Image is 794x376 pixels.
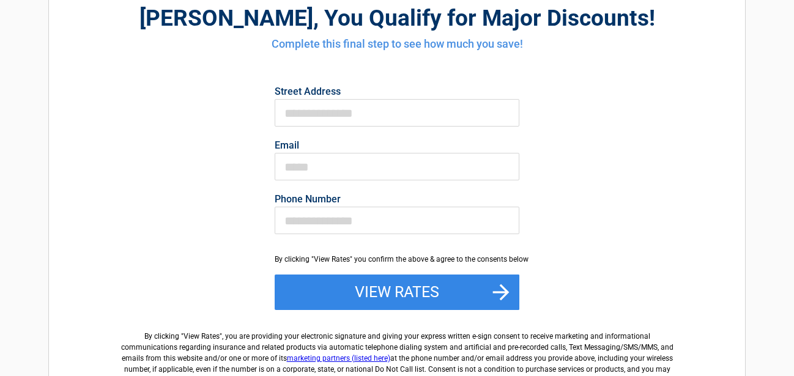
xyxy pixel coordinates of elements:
div: By clicking "View Rates" you confirm the above & agree to the consents below [275,254,519,265]
button: View Rates [275,275,519,310]
label: Street Address [275,87,519,97]
span: View Rates [184,332,220,341]
h2: , You Qualify for Major Discounts! [116,3,678,33]
label: Phone Number [275,194,519,204]
label: Email [275,141,519,150]
span: [PERSON_NAME] [139,5,313,31]
a: marketing partners (listed here) [287,354,390,363]
h4: Complete this final step to see how much you save! [116,36,678,52]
